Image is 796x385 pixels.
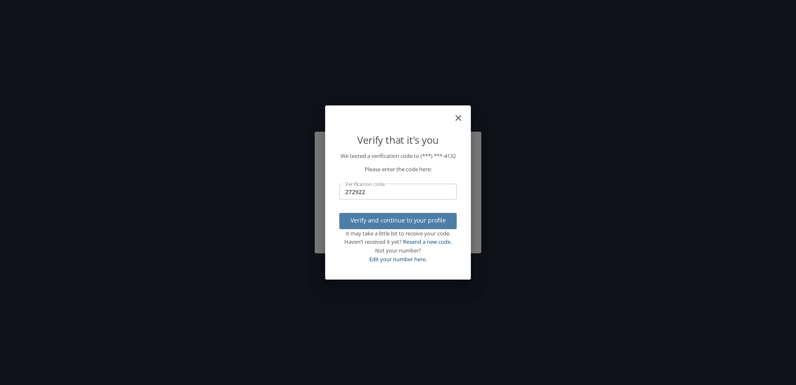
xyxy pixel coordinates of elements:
p: We texted a verification code to (***) ***- 4132 [339,152,457,160]
p: Please enter the code here: [339,165,457,174]
span: Verify and continue to your profile [346,215,450,226]
a: Resend a new code. [403,238,452,245]
div: Not your number? [339,246,457,255]
button: close [458,109,468,119]
p: Verify that it's you [339,132,457,148]
button: Verify and continue to your profile [339,213,457,229]
a: Edit your number here. [369,255,427,263]
div: Haven’t received it yet? [339,237,457,246]
div: It may take a little bit to receive your code. [339,229,457,238]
